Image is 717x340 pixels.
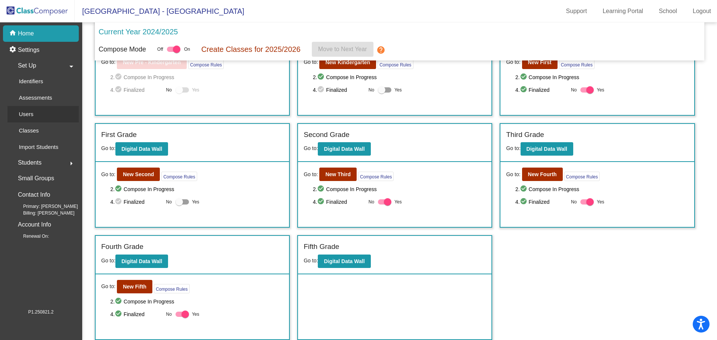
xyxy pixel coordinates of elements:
[110,310,162,319] span: 4. Finalized
[506,130,544,140] label: Third Grade
[515,197,567,206] span: 4. Finalized
[325,171,351,177] b: New Third
[313,73,486,82] span: 2. Compose In Progress
[527,146,567,152] b: Digital Data Wall
[369,199,374,205] span: No
[192,310,199,319] span: Yes
[117,280,152,293] button: New Fifth
[101,130,137,140] label: First Grade
[18,29,34,38] p: Home
[520,185,529,194] mat-icon: check_circle
[559,60,595,69] button: Compose Rules
[528,59,552,65] b: New First
[192,85,199,94] span: Yes
[520,197,529,206] mat-icon: check_circle
[506,145,520,151] span: Go to:
[317,197,326,206] mat-icon: check_circle
[115,185,124,194] mat-icon: check_circle
[11,210,74,216] span: Billing: [PERSON_NAME]
[506,58,520,66] span: Go to:
[115,197,124,206] mat-icon: check_circle
[304,171,318,178] span: Go to:
[110,85,162,94] span: 4. Finalized
[99,44,146,54] p: Compose Mode
[201,44,301,55] p: Create Classes for 2025/2026
[515,73,689,82] span: 2. Compose In Progress
[99,26,178,37] p: Current Year 2024/2025
[597,197,604,206] span: Yes
[520,73,529,82] mat-icon: check_circle
[154,284,189,293] button: Compose Rules
[318,255,370,268] button: Digital Data Wall
[101,258,115,263] span: Go to:
[110,185,283,194] span: 2. Compose In Progress
[312,42,373,57] button: Move to Next Year
[123,171,154,177] b: New Second
[522,56,558,69] button: New First
[520,85,529,94] mat-icon: check_circle
[318,46,367,52] span: Move to Next Year
[101,145,115,151] span: Go to:
[19,126,38,135] p: Classes
[522,168,563,181] button: New Fourth
[325,59,370,65] b: New Kindergarten
[18,219,51,230] p: Account Info
[19,110,33,119] p: Users
[115,142,168,156] button: Digital Data Wall
[319,56,376,69] button: New Kindergarten
[304,145,318,151] span: Go to:
[9,29,18,38] mat-icon: home
[18,60,36,71] span: Set Up
[18,173,54,184] p: Small Groups
[101,241,143,252] label: Fourth Grade
[319,168,357,181] button: New Third
[564,172,600,181] button: Compose Rules
[358,172,394,181] button: Compose Rules
[304,130,350,140] label: Second Grade
[161,172,197,181] button: Compose Rules
[313,85,365,94] span: 4. Finalized
[110,73,283,82] span: 2. Compose In Progress
[117,56,187,69] button: New Pre - Kindergarten
[19,143,58,152] p: Import Students
[528,171,557,177] b: New Fourth
[115,255,168,268] button: Digital Data Wall
[560,5,593,17] a: Support
[110,297,283,306] span: 2. Compose In Progress
[123,59,181,65] b: New Pre - Kindergarten
[378,60,413,69] button: Compose Rules
[317,85,326,94] mat-icon: check_circle
[317,185,326,194] mat-icon: check_circle
[166,199,172,205] span: No
[188,60,224,69] button: Compose Rules
[101,171,115,178] span: Go to:
[324,258,364,264] b: Digital Data Wall
[115,85,124,94] mat-icon: check_circle
[117,168,160,181] button: New Second
[18,190,50,200] p: Contact Info
[324,146,364,152] b: Digital Data Wall
[304,241,339,252] label: Fifth Grade
[115,310,124,319] mat-icon: check_circle
[394,197,402,206] span: Yes
[597,5,649,17] a: Learning Portal
[304,258,318,263] span: Go to:
[597,85,604,94] span: Yes
[67,159,76,168] mat-icon: arrow_right
[121,146,162,152] b: Digital Data Wall
[571,87,577,93] span: No
[184,46,190,53] span: On
[687,5,717,17] a: Logout
[515,85,567,94] span: 4. Finalized
[515,185,689,194] span: 2. Compose In Progress
[110,197,162,206] span: 4. Finalized
[394,85,402,94] span: Yes
[653,5,683,17] a: School
[317,73,326,82] mat-icon: check_circle
[19,93,52,102] p: Assessments
[123,284,146,290] b: New Fifth
[304,58,318,66] span: Go to:
[313,185,486,194] span: 2. Compose In Progress
[115,297,124,306] mat-icon: check_circle
[521,142,573,156] button: Digital Data Wall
